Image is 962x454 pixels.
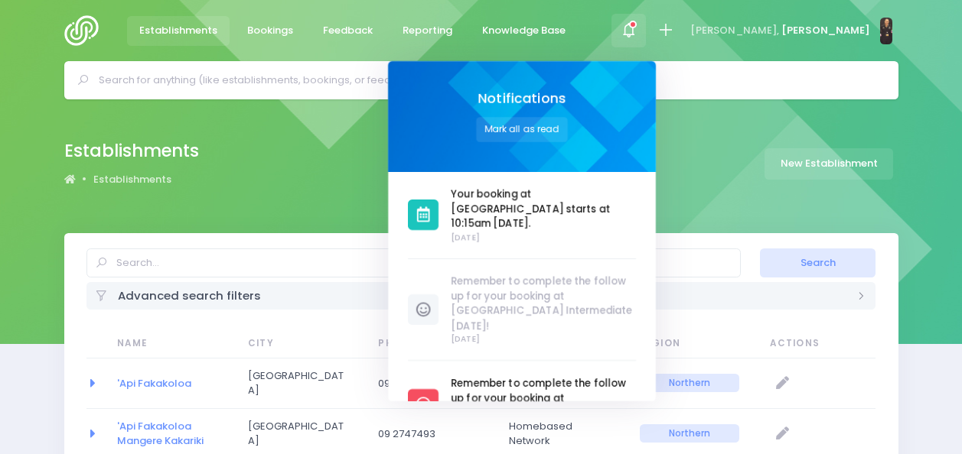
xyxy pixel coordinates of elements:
[378,426,478,442] span: 09 2747493
[880,18,892,44] img: N
[640,374,739,392] span: Northern
[451,274,636,333] span: Remember to complete the follow up for your booking at [GEOGRAPHIC_DATA] Intermediate [DATE]!
[509,419,608,449] span: Homebased Network
[117,376,191,391] a: 'Api Fakakoloa
[368,358,499,409] td: 09 2747790
[478,91,566,107] span: Notifications
[248,419,347,449] span: [GEOGRAPHIC_DATA]
[107,358,238,409] td: 'Api Fakakoloa
[248,368,347,398] span: [GEOGRAPHIC_DATA]
[770,371,795,396] a: Edit
[117,337,217,351] span: Name
[64,141,199,161] h2: Establishments
[482,23,566,38] span: Knowledge Base
[640,424,739,443] span: Northern
[117,419,204,449] a: 'Api Fakakoloa Mangere Kakariki
[760,358,876,409] td: null
[323,23,373,38] span: Feedback
[248,337,347,351] span: City
[476,117,568,142] button: Mark all as read
[451,333,636,345] span: [DATE]
[127,16,230,46] a: Establishments
[630,358,761,409] td: Northern
[451,376,636,421] span: Remember to complete the follow up for your booking at [GEOGRAPHIC_DATA] [DATE]!
[378,337,478,351] span: Phone
[408,376,636,433] a: Remember to complete the follow up for your booking at [GEOGRAPHIC_DATA] [DATE]!
[378,376,478,391] span: 09 2747790
[247,23,293,38] span: Bookings
[408,186,636,243] a: Your booking at [GEOGRAPHIC_DATA] starts at 10:15am [DATE]. [DATE]
[403,23,452,38] span: Reporting
[770,421,795,446] a: Edit
[690,23,779,38] span: [PERSON_NAME],
[781,23,870,38] span: [PERSON_NAME]
[390,16,465,46] a: Reporting
[139,23,217,38] span: Establishments
[311,16,386,46] a: Feedback
[235,16,306,46] a: Bookings
[99,69,877,92] input: Search for anything (like establishments, bookings, or feedback)
[451,186,636,232] span: Your booking at [GEOGRAPHIC_DATA] starts at 10:15am [DATE].
[470,16,579,46] a: Knowledge Base
[451,232,636,244] span: [DATE]
[93,172,171,187] a: Establishments
[408,274,636,345] a: Remember to complete the follow up for your booking at [GEOGRAPHIC_DATA] Intermediate [DATE]! [DATE]
[760,248,876,277] button: Search
[770,337,866,351] span: Actions
[64,15,108,46] img: Logo
[238,358,369,409] td: Auckland
[640,337,739,351] span: Region
[86,282,876,309] div: Advanced search filters
[765,148,893,180] a: New Establishment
